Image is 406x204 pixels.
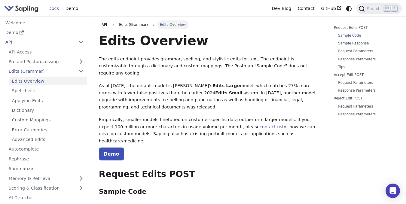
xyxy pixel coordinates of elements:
[356,3,401,14] button: Search (Ctrl+K)
[99,20,110,29] a: API
[391,6,397,11] kbd: K
[102,23,107,27] span: API
[9,116,87,124] a: Custom Mappings
[338,80,393,86] a: Request Parameters
[9,125,87,134] a: Error Categories
[5,67,87,76] a: Edits (Grammar)
[99,169,321,180] h2: Request Edits POST
[5,47,87,56] a: API Access
[318,4,344,13] a: GitHub
[268,4,294,13] a: Dev Blog
[338,41,393,46] a: Sample Response
[5,193,87,202] a: AI Detector
[260,124,282,129] a: contact us
[338,64,393,70] a: Tips
[338,111,393,117] a: Response Parameters
[338,88,393,93] a: Response Parameters
[4,4,38,13] img: Sapling.ai
[99,148,124,160] a: Demo
[365,6,384,11] span: Search
[116,20,151,29] span: Edits (Grammar)
[338,104,393,109] a: Request Parameters
[99,20,321,29] nav: Breadcrumbs
[62,4,81,13] a: Demo
[2,38,75,47] a: API
[5,174,87,183] a: Memory & Retrieval
[9,87,87,95] a: Spellcheck
[5,184,87,193] a: Scoring & Classification
[5,145,87,154] a: Autocomplete
[9,135,87,144] a: Advanced Edits
[295,4,318,13] a: Contact
[338,56,393,62] a: Response Parameters
[334,96,395,101] a: Reject Edit POST
[9,77,87,85] a: Edits Overview
[99,116,321,145] p: Empirically, smaller models finetuned on customer-specific data outperform larger models. If you ...
[212,83,240,88] strong: Edits Large
[99,188,321,196] h3: Sample Code
[334,25,395,31] a: Request Edits POST
[5,164,87,173] a: Summarize
[5,57,87,66] a: Pre and Postprocessing
[4,4,41,13] a: Sapling.ai
[75,38,87,47] button: Collapse sidebar category 'API'
[2,28,87,37] a: Demo
[9,106,87,115] a: Dictionary
[338,33,393,38] a: Sample Code
[2,18,87,27] a: Welcome
[99,56,321,77] p: The edits endpoint provides grammar, spelling, and stylistic edits for text. The endpoint is cust...
[338,48,393,54] a: Request Parameters
[9,96,87,105] a: Applying Edits
[157,20,189,29] span: Edits Overview
[345,4,353,13] button: Switch between dark and light mode (currently system mode)
[45,4,62,13] a: Docs
[386,184,400,198] div: Open Intercom Messenger
[215,90,242,95] strong: Edits Small
[99,82,321,111] p: As of [DATE], the default model is [PERSON_NAME]'s model, which catches 27% more errors with fewe...
[334,72,395,78] a: Accept Edit POST
[5,154,87,163] a: Rephrase
[99,32,321,49] h1: Edits Overview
